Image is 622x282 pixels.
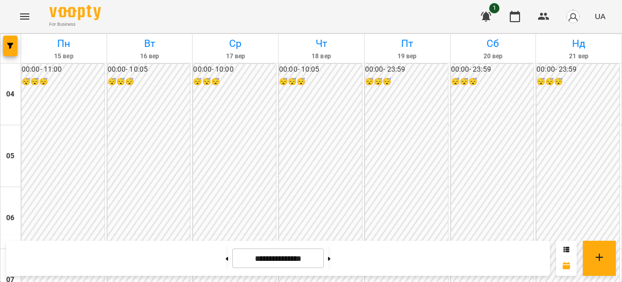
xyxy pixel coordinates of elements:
[22,76,105,88] h6: 😴😴😴
[49,21,101,28] span: For Business
[194,36,277,52] h6: Ср
[489,3,499,13] span: 1
[193,64,276,75] h6: 00:00 - 10:00
[451,76,534,88] h6: 😴😴😴
[194,52,277,61] h6: 17 вер
[109,52,191,61] h6: 16 вер
[538,52,620,61] h6: 21 вер
[537,76,619,88] h6: 😴😴😴
[452,36,534,52] h6: Сб
[108,64,191,75] h6: 00:00 - 10:05
[22,64,105,75] h6: 00:00 - 11:00
[365,64,448,75] h6: 00:00 - 23:59
[49,5,101,20] img: Voopty Logo
[365,76,448,88] h6: 😴😴😴
[280,36,362,52] h6: Чт
[12,4,37,29] button: Menu
[452,52,534,61] h6: 20 вер
[279,76,362,88] h6: 😴😴😴
[366,52,448,61] h6: 19 вер
[193,76,276,88] h6: 😴😴😴
[109,36,191,52] h6: Вт
[451,64,534,75] h6: 00:00 - 23:59
[6,89,14,100] h6: 04
[108,76,191,88] h6: 😴😴😴
[23,52,105,61] h6: 15 вер
[6,151,14,162] h6: 05
[566,9,580,24] img: avatar_s.png
[6,212,14,224] h6: 06
[280,52,362,61] h6: 18 вер
[537,64,619,75] h6: 00:00 - 23:59
[366,36,448,52] h6: Пт
[279,64,362,75] h6: 00:00 - 10:05
[595,11,606,22] span: UA
[538,36,620,52] h6: Нд
[591,7,610,26] button: UA
[23,36,105,52] h6: Пн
